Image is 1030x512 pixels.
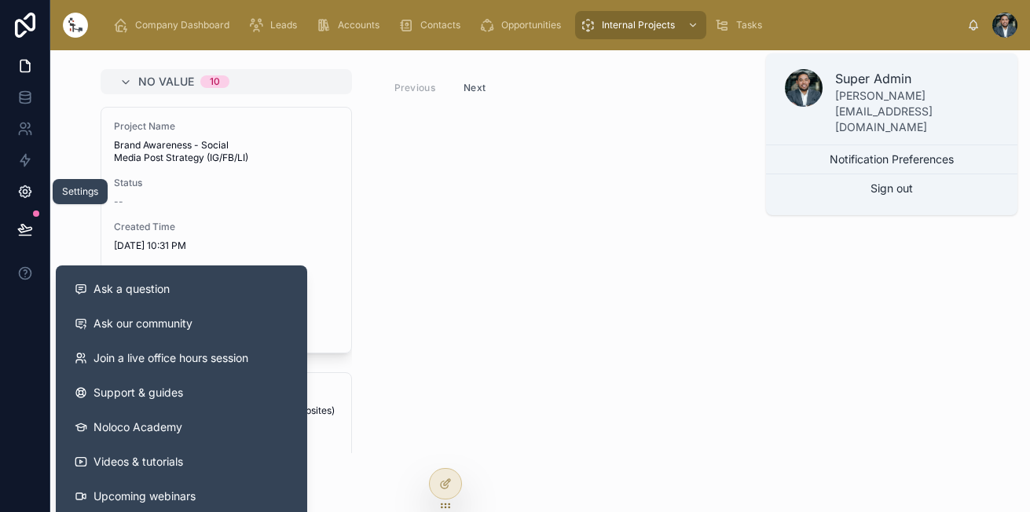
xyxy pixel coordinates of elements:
a: Videos & tutorials [62,444,301,479]
div: Settings [62,185,98,198]
img: App logo [63,13,88,38]
a: Contacts [394,11,471,39]
a: Internal Projects [575,11,706,39]
span: Company Dashboard [135,19,229,31]
button: Sign out [766,174,1017,203]
a: Opportunities [475,11,572,39]
div: 10 [210,75,220,88]
a: Join a live office hours session [62,341,301,375]
a: Tasks [709,11,773,39]
span: [DATE] 10:31 PM [114,240,339,252]
span: Support & guides [93,385,183,400]
span: Join a live office hours session [93,350,248,366]
span: Status [114,177,339,189]
button: Ask a question [62,272,301,306]
span: Upcoming webinars [93,488,196,504]
span: Brand Awareness - Social Media Post Strategy (IG/FB/LI) [114,139,339,164]
span: Videos & tutorials [93,454,183,470]
span: Tasks [736,19,762,31]
span: Opportunities [501,19,561,31]
p: [PERSON_NAME][EMAIL_ADDRESS][DOMAIN_NAME] [835,88,999,135]
span: -- [114,196,123,208]
span: Project Name [114,120,339,133]
a: Support & guides [62,375,301,410]
span: Last Updated [114,265,339,277]
span: Created Time [114,221,339,233]
a: Leads [244,11,308,39]
span: Ask our community [93,316,192,331]
span: Accounts [338,19,379,31]
a: Noloco Academy [62,410,301,444]
span: Contacts [420,19,460,31]
span: Internal Projects [602,19,675,31]
a: Ask our community [62,306,301,341]
span: Noloco Academy [93,419,182,435]
div: scrollable content [101,8,967,42]
span: Ask a question [93,281,170,297]
p: Super Admin [835,69,999,88]
span: No value [138,74,194,90]
a: Company Dashboard [108,11,240,39]
button: Next [453,75,497,100]
span: Leads [270,19,297,31]
a: Accounts [311,11,390,39]
button: Notification Preferences [766,145,1017,174]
